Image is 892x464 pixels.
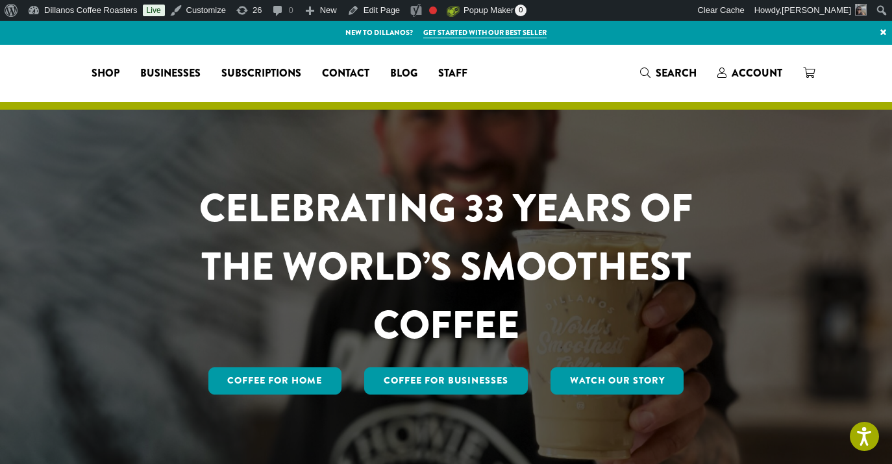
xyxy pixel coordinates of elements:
[656,66,697,80] span: Search
[364,367,528,395] a: Coffee For Businesses
[551,367,684,395] a: Watch Our Story
[874,21,892,44] a: ×
[429,6,437,14] div: Focus keyphrase not set
[208,367,342,395] a: Coffee for Home
[515,5,527,16] span: 0
[732,66,782,80] span: Account
[390,66,417,82] span: Blog
[221,66,301,82] span: Subscriptions
[143,5,165,16] a: Live
[423,27,547,38] a: Get started with our best seller
[428,63,478,84] a: Staff
[630,62,707,84] a: Search
[438,66,467,82] span: Staff
[161,179,731,354] h1: CELEBRATING 33 YEARS OF THE WORLD’S SMOOTHEST COFFEE
[81,63,130,84] a: Shop
[322,66,369,82] span: Contact
[92,66,119,82] span: Shop
[140,66,201,82] span: Businesses
[782,5,851,15] span: [PERSON_NAME]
